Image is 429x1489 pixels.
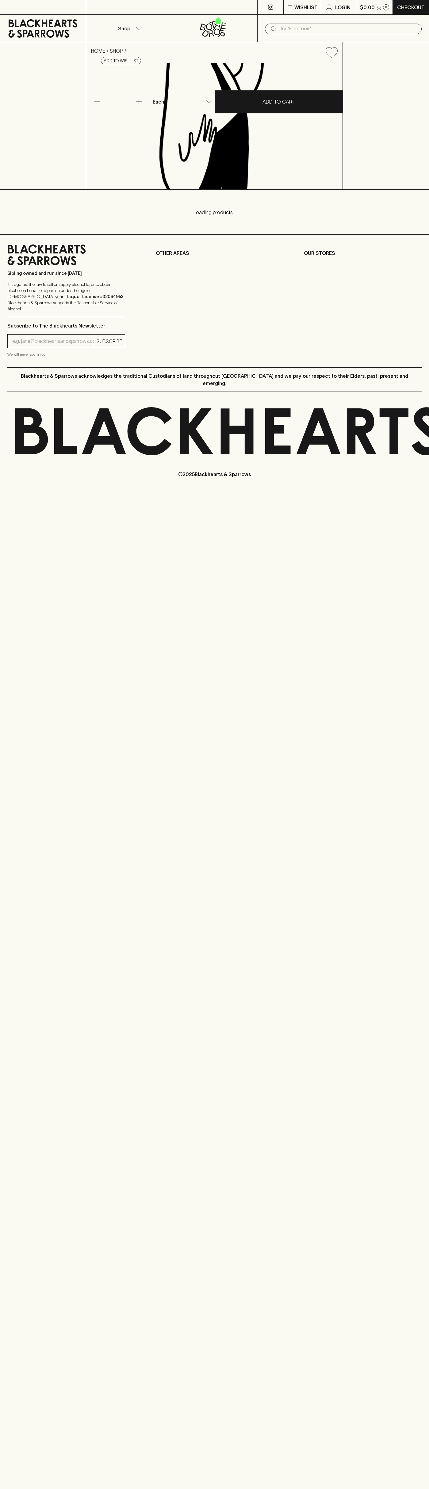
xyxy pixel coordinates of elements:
[97,338,122,345] p: SUBSCRIBE
[101,57,141,64] button: Add to wishlist
[150,96,214,108] div: Each
[215,90,343,113] button: ADD TO CART
[7,322,125,329] p: Subscribe to The Blackhearts Newsletter
[86,15,172,42] button: Shop
[118,25,130,32] p: Shop
[110,48,123,54] a: SHOP
[304,249,422,257] p: OUR STORES
[6,209,423,216] p: Loading products...
[91,48,105,54] a: HOME
[335,4,350,11] p: Login
[280,24,417,34] input: Try "Pinot noir"
[7,270,125,276] p: Sibling owned and run since [DATE]
[294,4,318,11] p: Wishlist
[86,63,343,189] img: Indigo Mandarin Bergamot & Lemon Myrtle Soda 330ml
[67,294,124,299] strong: Liquor License #32064953
[385,6,387,9] p: 0
[153,98,164,105] p: Each
[12,336,94,346] input: e.g. jane@blackheartsandsparrows.com.au
[94,335,125,348] button: SUBSCRIBE
[360,4,375,11] p: $0.00
[323,45,340,60] button: Add to wishlist
[7,281,125,312] p: It is against the law to sell or supply alcohol to, or to obtain alcohol on behalf of a person un...
[7,351,125,358] p: We will never spam you
[397,4,425,11] p: Checkout
[86,4,91,11] p: ⠀
[12,372,417,387] p: Blackhearts & Sparrows acknowledges the traditional Custodians of land throughout [GEOGRAPHIC_DAT...
[262,98,295,105] p: ADD TO CART
[156,249,274,257] p: OTHER AREAS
